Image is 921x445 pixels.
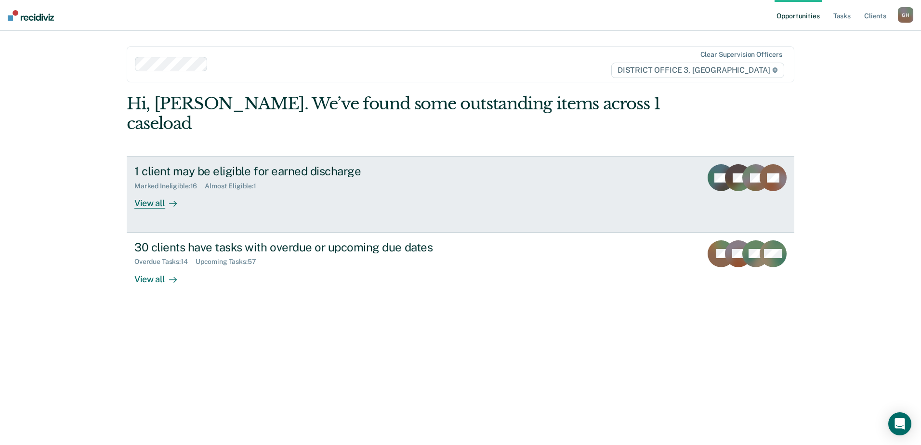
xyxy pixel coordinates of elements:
[134,240,473,254] div: 30 clients have tasks with overdue or upcoming due dates
[196,258,264,266] div: Upcoming Tasks : 57
[127,94,661,133] div: Hi, [PERSON_NAME]. We’ve found some outstanding items across 1 caseload
[8,10,54,21] img: Recidiviz
[134,182,205,190] div: Marked Ineligible : 16
[134,258,196,266] div: Overdue Tasks : 14
[611,63,784,78] span: DISTRICT OFFICE 3, [GEOGRAPHIC_DATA]
[134,266,188,285] div: View all
[898,7,913,23] div: G H
[700,51,782,59] div: Clear supervision officers
[205,182,264,190] div: Almost Eligible : 1
[134,190,188,209] div: View all
[134,164,473,178] div: 1 client may be eligible for earned discharge
[888,412,911,435] div: Open Intercom Messenger
[127,156,794,232] a: 1 client may be eligible for earned dischargeMarked Ineligible:16Almost Eligible:1View all
[898,7,913,23] button: GH
[127,233,794,308] a: 30 clients have tasks with overdue or upcoming due datesOverdue Tasks:14Upcoming Tasks:57View all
